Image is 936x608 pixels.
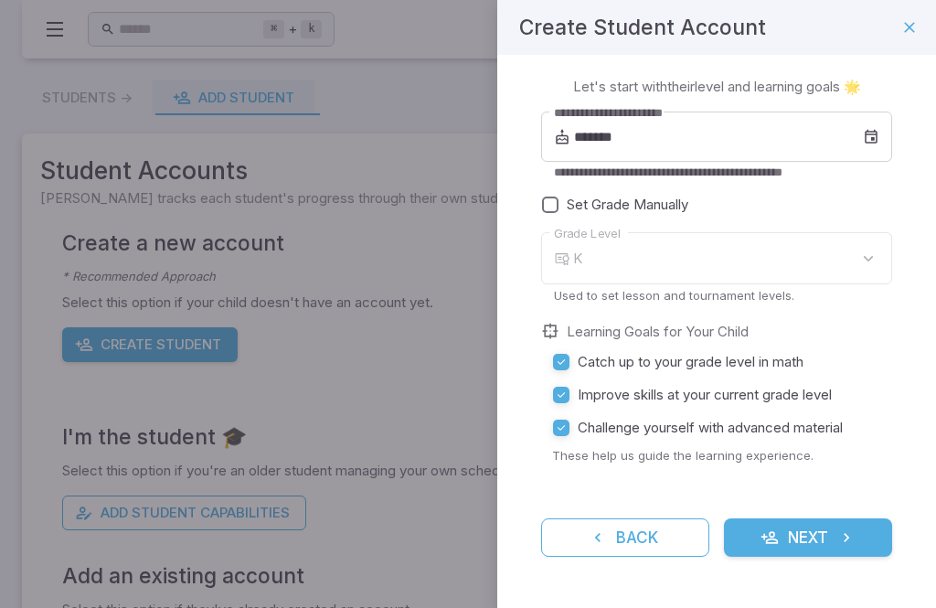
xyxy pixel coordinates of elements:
label: Learning Goals for Your Child [567,322,749,342]
label: Grade Level [554,225,621,242]
p: These help us guide the learning experience. [552,447,892,464]
button: Next [724,518,892,557]
p: Let's start with their level and learning goals 🌟 [573,77,861,97]
span: Catch up to your grade level in math [578,352,803,372]
span: Set Grade Manually [567,195,688,215]
h4: Create Student Account [519,11,766,44]
div: K [573,232,892,284]
button: Back [541,518,709,557]
span: Improve skills at your current grade level [578,385,832,405]
span: Challenge yourself with advanced material [578,418,843,438]
p: Used to set lesson and tournament levels. [554,287,879,304]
